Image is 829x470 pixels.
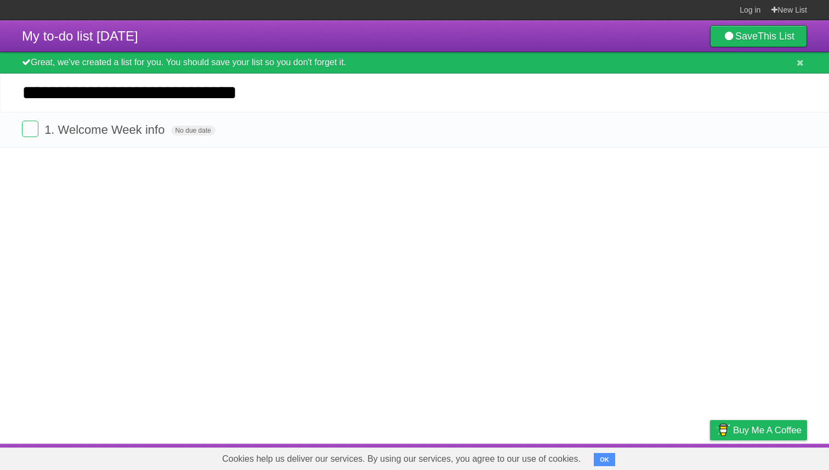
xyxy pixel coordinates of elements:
[658,446,683,467] a: Terms
[22,29,138,43] span: My to-do list [DATE]
[594,453,615,466] button: OK
[710,25,807,47] a: SaveThis List
[171,126,215,135] span: No due date
[44,123,167,137] span: 1. Welcome Week info
[710,420,807,440] a: Buy me a coffee
[22,121,38,137] label: Done
[696,446,724,467] a: Privacy
[758,31,794,42] b: This List
[716,421,730,439] img: Buy me a coffee
[600,446,645,467] a: Developers
[564,446,587,467] a: About
[733,421,802,440] span: Buy me a coffee
[211,448,592,470] span: Cookies help us deliver our services. By using our services, you agree to our use of cookies.
[738,446,807,467] a: Suggest a feature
